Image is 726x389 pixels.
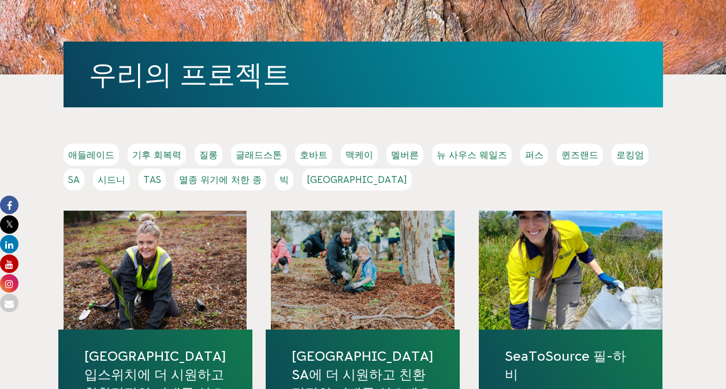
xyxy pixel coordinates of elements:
[386,144,423,166] a: 멜버른
[128,144,186,166] a: 기후 회복력
[302,169,412,190] a: [GEOGRAPHIC_DATA]
[139,169,166,190] a: TAS
[174,169,266,190] a: 멸종 위기에 처한 종
[231,144,286,166] a: 글래드스톤
[557,144,603,166] a: 퀸즈랜드
[341,144,378,166] a: 맥케이
[89,59,291,90] a: 우리의 프로젝트
[195,144,222,166] a: 질롱
[275,169,293,190] a: 빅
[93,169,130,190] a: 시드니
[64,144,119,166] a: 애들레이드
[612,144,649,166] a: 로킹엄
[520,144,548,166] a: 퍼스
[432,144,512,166] a: 뉴 사우스 웨일즈
[505,347,636,384] a: SeaToSource 필-하비
[64,169,84,190] a: SA
[295,144,332,166] a: 호바트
